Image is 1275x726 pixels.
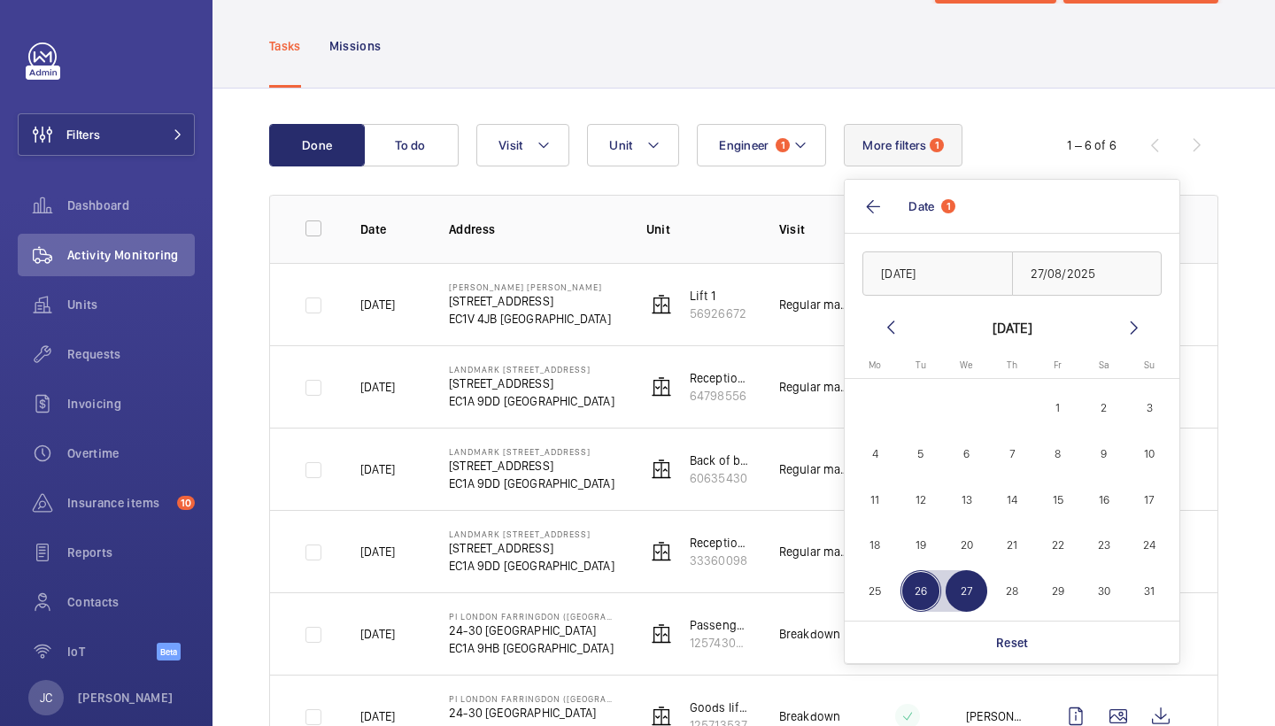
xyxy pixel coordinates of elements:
[993,317,1032,338] div: [DATE]
[1007,359,1017,371] span: Th
[449,292,611,310] p: [STREET_ADDRESS]
[916,359,926,371] span: Tu
[941,199,955,213] span: 1
[992,479,1033,521] span: 14
[1081,385,1127,431] button: August 2, 2025
[690,699,751,716] p: Goods lift with attendant control
[67,345,195,363] span: Requests
[900,570,942,612] span: 26
[1012,251,1163,296] input: DD/MM/YYYY
[609,138,632,152] span: Unit
[690,616,751,634] p: Passenger Lift Left Hand
[449,310,611,328] p: EC1V 4JB [GEOGRAPHIC_DATA]
[944,522,990,568] button: August 20, 2025
[329,37,382,55] p: Missions
[852,476,898,522] button: August 11, 2025
[651,623,672,645] img: elevator.svg
[449,693,618,704] p: PI London Farringdon ([GEOGRAPHIC_DATA])
[690,305,746,322] p: 56926672
[449,220,618,238] p: Address
[946,433,987,475] span: 6
[651,459,672,480] img: elevator.svg
[1083,525,1124,567] span: 23
[989,522,1035,568] button: August 21, 2025
[1035,431,1081,477] button: August 8, 2025
[1144,359,1155,371] span: Su
[992,570,1033,612] span: 28
[854,570,896,612] span: 25
[269,37,301,55] p: Tasks
[930,138,944,152] span: 1
[449,282,611,292] p: [PERSON_NAME] [PERSON_NAME]
[1099,359,1109,371] span: Sa
[449,529,614,539] p: Landmark [STREET_ADDRESS]
[476,124,569,166] button: Visit
[779,296,849,313] p: Regular maintenance
[900,525,942,567] span: 19
[690,387,751,405] p: 64798556
[944,431,990,477] button: August 6, 2025
[1126,568,1172,614] button: August 31, 2025
[1054,359,1062,371] span: Fr
[854,433,896,475] span: 4
[1126,385,1172,431] button: August 3, 2025
[996,634,1029,652] p: Reset
[869,359,881,371] span: Mo
[690,634,751,652] p: 125743095522
[992,433,1033,475] span: 7
[1129,388,1171,429] span: 3
[898,568,944,614] button: August 26, 2025
[449,457,614,475] p: [STREET_ADDRESS]
[779,378,849,396] p: Regular maintenance
[690,369,751,387] p: Reception lift right hand
[992,525,1033,567] span: 21
[269,124,365,166] button: Done
[1126,476,1172,522] button: August 17, 2025
[1126,522,1172,568] button: August 24, 2025
[363,124,459,166] button: To do
[1081,476,1127,522] button: August 16, 2025
[449,704,618,722] p: 24-30 [GEOGRAPHIC_DATA]
[449,392,614,410] p: EC1A 9DD [GEOGRAPHIC_DATA]
[779,543,849,560] p: Regular maintenance
[946,525,987,567] span: 20
[646,220,751,238] p: Unit
[67,444,195,462] span: Overtime
[1129,433,1171,475] span: 10
[449,557,614,575] p: EC1A 9DD [GEOGRAPHIC_DATA]
[1081,431,1127,477] button: August 9, 2025
[779,707,841,725] p: Breakdown
[862,138,926,152] span: More filters
[651,376,672,398] img: elevator.svg
[1035,385,1081,431] button: August 1, 2025
[690,552,751,569] p: 33360098
[67,296,195,313] span: Units
[946,570,987,612] span: 27
[1035,568,1081,614] button: August 29, 2025
[1038,525,1079,567] span: 22
[360,378,395,396] p: [DATE]
[854,479,896,521] span: 11
[1038,388,1079,429] span: 1
[1083,388,1124,429] span: 2
[776,138,790,152] span: 1
[449,375,614,392] p: [STREET_ADDRESS]
[779,460,849,478] p: Regular maintenance
[898,522,944,568] button: August 19, 2025
[587,124,679,166] button: Unit
[498,138,522,152] span: Visit
[360,625,395,643] p: [DATE]
[157,643,181,660] span: Beta
[690,287,746,305] p: Lift 1
[449,611,618,622] p: PI London Farringdon ([GEOGRAPHIC_DATA])
[898,431,944,477] button: August 5, 2025
[854,525,896,567] span: 18
[862,251,1013,296] input: DD/MM/YYYY
[944,568,990,614] button: August 27, 2025
[78,689,174,707] p: [PERSON_NAME]
[18,113,195,156] button: Filters
[690,452,751,469] p: Back of building lift
[360,460,395,478] p: [DATE]
[449,364,614,375] p: Landmark [STREET_ADDRESS]
[360,707,395,725] p: [DATE]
